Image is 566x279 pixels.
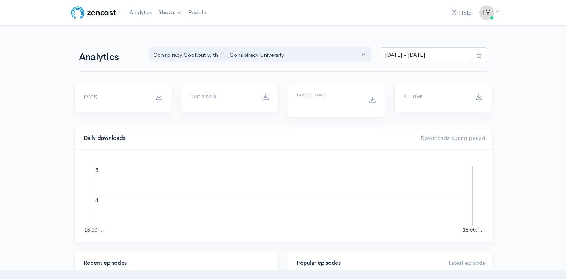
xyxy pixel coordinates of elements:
[70,5,117,20] img: ZenCast Logo
[448,5,475,21] a: Help
[155,4,185,21] a: Shows
[190,95,253,99] h6: Last 7 days
[95,167,98,173] text: 5
[84,159,483,233] svg: A chart.
[380,47,472,63] input: analytics date range selector
[126,4,155,21] a: Analytics
[185,4,209,21] a: People
[84,95,146,99] h6: [DATE]
[479,5,494,20] img: ...
[84,135,412,141] h4: Daily downloads
[153,51,360,59] div: Conspiracy Cookout with T... , Conspiracy University
[79,52,140,63] h1: Analytics
[463,227,483,233] text: 18:00:…
[297,93,360,97] h6: Last 30 days
[404,95,466,99] h6: All time
[149,47,371,63] button: Conspiracy Cookout with T..., Conspiracy University
[449,259,487,266] span: Latest episode:
[420,134,487,141] span: Downloads during period:
[297,260,440,266] h4: Popular episodes
[95,197,98,203] text: 4
[84,260,265,266] h4: Recent episodes
[84,227,104,233] text: 18:00:…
